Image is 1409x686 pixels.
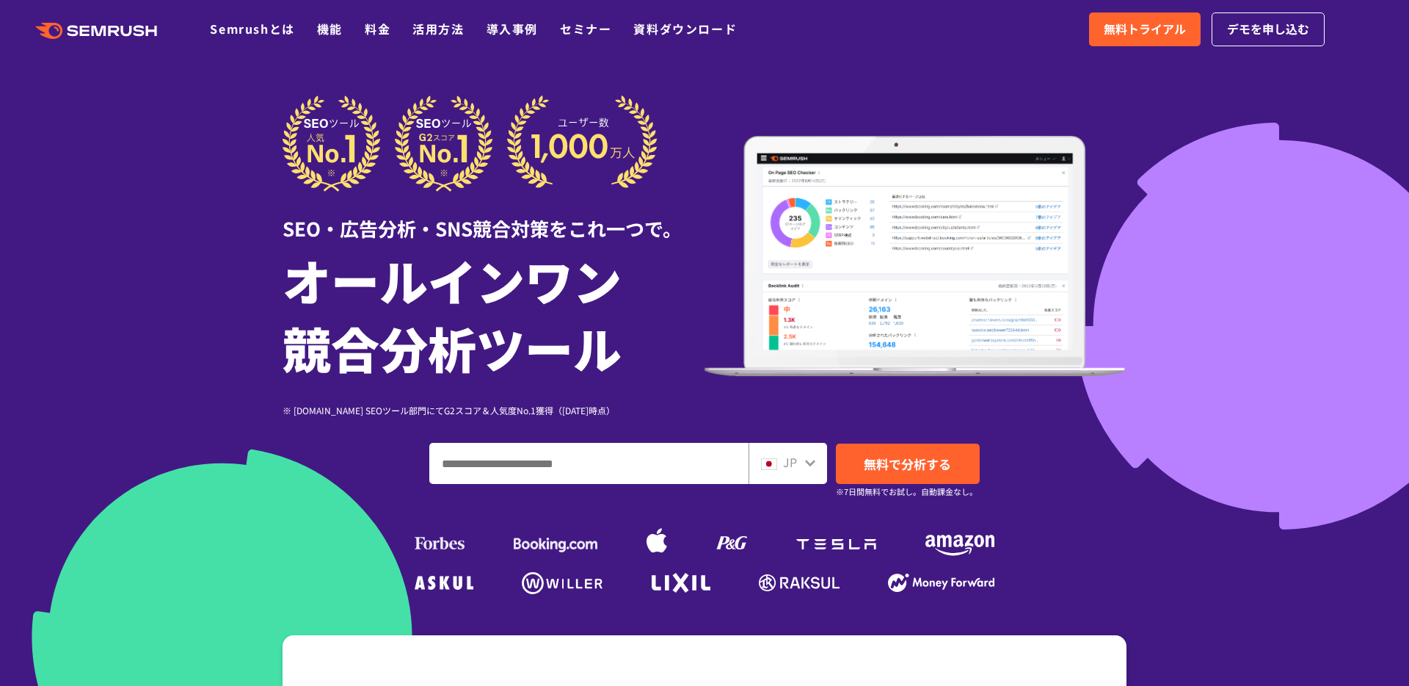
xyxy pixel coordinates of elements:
[1227,20,1309,39] span: デモを申し込む
[283,192,704,242] div: SEO・広告分析・SNS競合対策をこれ一つで。
[365,20,390,37] a: 料金
[1212,12,1325,46] a: デモを申し込む
[412,20,464,37] a: 活用方法
[1104,20,1186,39] span: 無料トライアル
[864,455,951,473] span: 無料で分析する
[633,20,737,37] a: 資料ダウンロード
[283,246,704,381] h1: オールインワン 競合分析ツール
[1089,12,1201,46] a: 無料トライアル
[317,20,343,37] a: 機能
[783,453,797,471] span: JP
[430,444,748,483] input: ドメイン、キーワードまたはURLを入力してください
[836,485,977,499] small: ※7日間無料でお試し。自動課金なし。
[560,20,611,37] a: セミナー
[210,20,294,37] a: Semrushとは
[836,444,980,484] a: 無料で分析する
[283,403,704,417] div: ※ [DOMAIN_NAME] SEOツール部門にてG2スコア＆人気度No.1獲得（[DATE]時点）
[487,20,538,37] a: 導入事例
